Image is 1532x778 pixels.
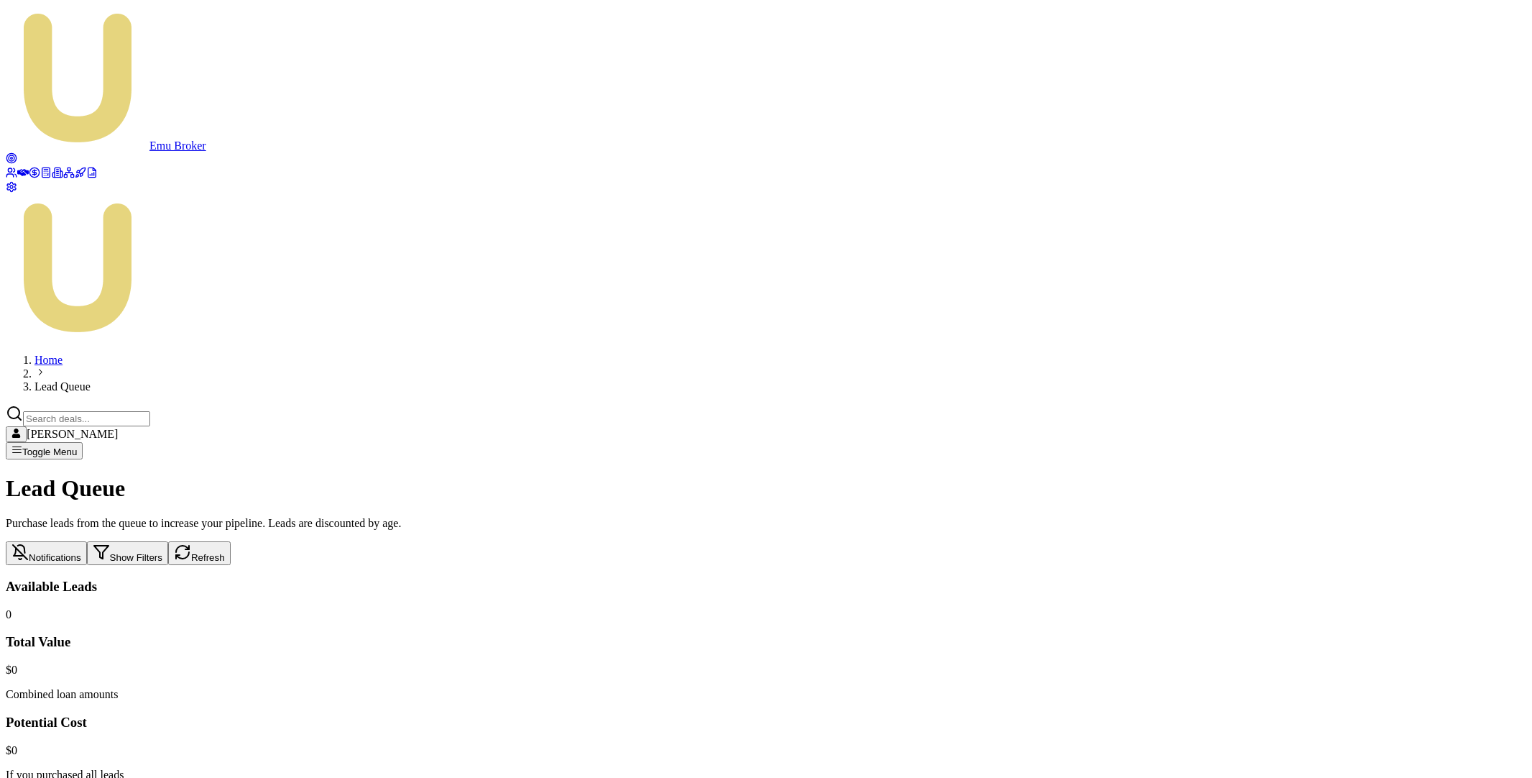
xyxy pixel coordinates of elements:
[34,380,91,393] span: Lead Queue
[6,6,149,150] img: emu-icon-u.png
[6,196,149,339] img: Emu Money
[168,541,231,565] button: Refresh
[6,354,1526,393] nav: breadcrumb
[6,475,1526,502] h1: Lead Queue
[22,447,77,457] span: Toggle Menu
[6,608,1526,621] div: 0
[6,139,206,152] a: Emu Broker
[6,634,1526,650] h3: Total Value
[34,354,63,366] a: Home
[87,541,168,565] button: Show Filters
[27,428,118,440] span: [PERSON_NAME]
[6,541,87,565] button: Notifications
[149,139,206,152] span: Emu Broker
[6,579,1526,595] h3: Available Leads
[6,688,1526,701] p: Combined loan amounts
[6,517,1526,530] p: Purchase leads from the queue to increase your pipeline. Leads are discounted by age.
[23,411,150,426] input: Search deals
[6,664,1526,677] div: $ 0
[6,744,1526,757] div: $ 0
[6,442,83,459] button: Toggle Menu
[6,715,1526,731] h3: Potential Cost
